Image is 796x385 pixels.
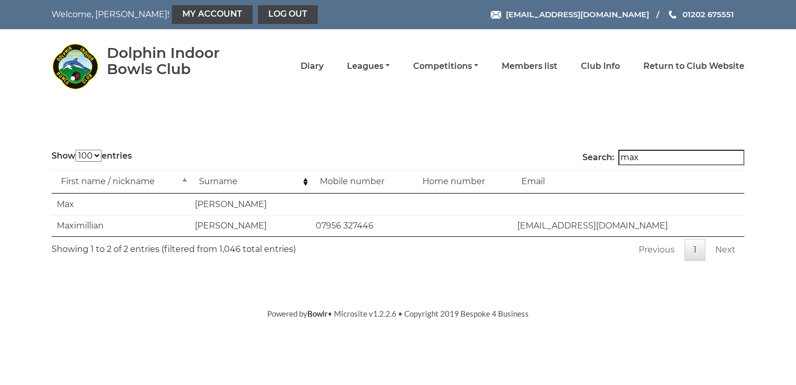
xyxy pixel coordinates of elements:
img: Dolphin Indoor Bowls Club [52,43,98,90]
a: Log out [258,5,318,24]
label: Show entries [52,150,132,162]
a: 1 [685,239,705,261]
td: [PERSON_NAME] [190,215,310,236]
a: Next [706,239,744,261]
div: Showing 1 to 2 of 2 entries (filtered from 1,046 total entries) [52,237,296,256]
nav: Welcome, [PERSON_NAME]! [52,5,331,24]
a: Members list [502,61,557,72]
label: Search: [582,150,744,165]
input: Search: [618,150,744,165]
span: 01202 675551 [682,9,734,19]
td: [EMAIL_ADDRESS][DOMAIN_NAME] [512,215,744,236]
td: First name / nickname: activate to sort column descending [52,170,190,194]
a: Leagues [347,61,390,72]
td: Mobile number [310,170,413,194]
select: Showentries [76,150,102,162]
img: Email [491,11,501,19]
td: Surname: activate to sort column ascending [190,170,310,194]
a: Bowlr [307,309,328,318]
td: Email [512,170,744,194]
div: Dolphin Indoor Bowls Club [107,45,250,77]
span: Powered by • Microsite v1.2.2.6 • Copyright 2019 Bespoke 4 Business [267,309,529,318]
a: Phone us 01202 675551 [667,8,734,20]
a: Email [EMAIL_ADDRESS][DOMAIN_NAME] [491,8,649,20]
img: Phone us [669,10,676,19]
a: Return to Club Website [643,61,744,72]
a: Diary [301,61,324,72]
td: [PERSON_NAME] [190,194,310,215]
a: My Account [172,5,253,24]
td: Home number [413,170,513,194]
a: Club Info [581,61,620,72]
a: Previous [630,239,683,261]
span: [EMAIL_ADDRESS][DOMAIN_NAME] [506,9,649,19]
td: 07956 327446 [310,215,413,236]
a: Competitions [413,61,478,72]
td: Maximillian [52,215,190,236]
td: Max [52,194,190,215]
